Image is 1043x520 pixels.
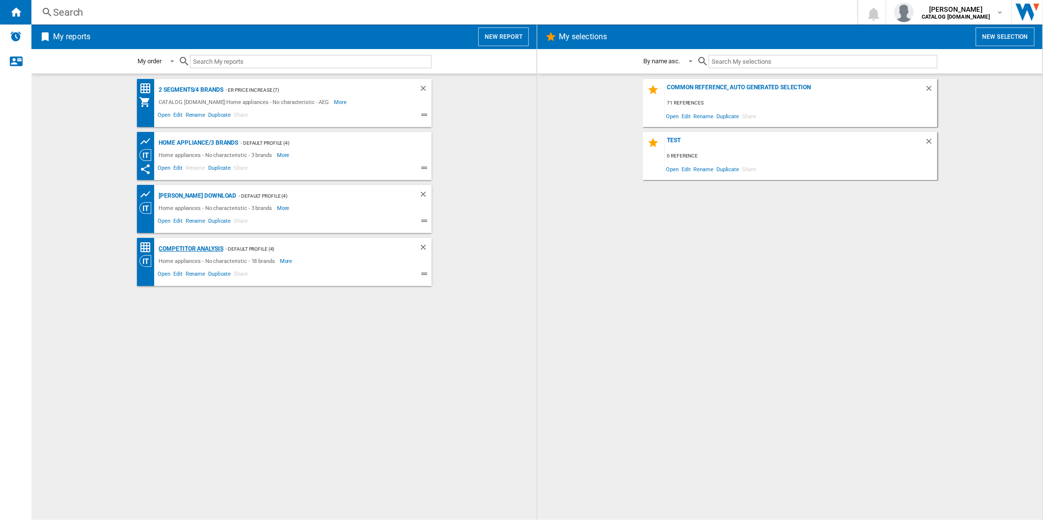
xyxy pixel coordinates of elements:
[692,109,715,123] span: Rename
[139,163,151,175] ng-md-icon: This report has been shared with you
[157,190,237,202] div: [PERSON_NAME] Download
[894,2,914,22] img: profile.jpg
[277,149,291,161] span: More
[207,110,232,122] span: Duplicate
[184,216,207,228] span: Rename
[665,109,681,123] span: Open
[139,241,157,254] div: Price Matrix
[419,190,432,202] div: Delete
[334,96,348,108] span: More
[172,216,184,228] span: Edit
[10,30,22,42] img: alerts-logo.svg
[139,149,157,161] div: Category View
[157,163,172,175] span: Open
[172,110,184,122] span: Edit
[157,243,223,255] div: Competitor Analysis
[157,137,239,149] div: Home appliance/3 brands
[709,55,937,68] input: Search My selections
[665,162,681,176] span: Open
[238,137,412,149] div: - Default profile (4)
[715,162,741,176] span: Duplicate
[207,216,232,228] span: Duplicate
[557,27,609,46] h2: My selections
[715,109,741,123] span: Duplicate
[665,84,925,97] div: Common reference, auto generated selection
[741,162,758,176] span: Share
[680,109,692,123] span: Edit
[184,269,207,281] span: Rename
[925,137,937,150] div: Delete
[665,97,937,109] div: 71 references
[665,137,925,150] div: test
[138,57,162,65] div: My order
[139,96,157,108] div: My Assortment
[922,4,990,14] span: [PERSON_NAME]
[139,255,157,267] div: Category View
[51,27,92,46] h2: My reports
[644,57,681,65] div: By name asc.
[157,84,223,96] div: 2 segments/4 brands
[139,202,157,214] div: Category View
[232,110,249,122] span: Share
[232,269,249,281] span: Share
[976,27,1035,46] button: New selection
[190,55,432,68] input: Search My reports
[157,149,277,161] div: Home appliances - No characteristic - 3 brands
[157,110,172,122] span: Open
[157,216,172,228] span: Open
[139,82,157,95] div: Price Matrix
[157,269,172,281] span: Open
[157,96,334,108] div: CATALOG [DOMAIN_NAME]:Home appliances - No characteristic - AEG
[277,202,291,214] span: More
[139,188,157,201] div: Product prices grid
[680,162,692,176] span: Edit
[478,27,529,46] button: New report
[157,202,277,214] div: Home appliances - No characteristic - 3 brands
[232,216,249,228] span: Share
[925,84,937,97] div: Delete
[207,269,232,281] span: Duplicate
[280,255,294,267] span: More
[922,14,990,20] b: CATALOG [DOMAIN_NAME]
[665,150,937,162] div: 0 reference
[172,163,184,175] span: Edit
[139,135,157,148] div: Product prices grid
[692,162,715,176] span: Rename
[53,5,832,19] div: Search
[419,243,432,255] div: Delete
[232,163,249,175] span: Share
[236,190,399,202] div: - Default profile (4)
[223,84,399,96] div: - ER Price Increase (7)
[157,255,280,267] div: Home appliances - No characteristic - 18 brands
[207,163,232,175] span: Duplicate
[223,243,399,255] div: - Default profile (4)
[184,110,207,122] span: Rename
[172,269,184,281] span: Edit
[184,163,207,175] span: Rename
[419,84,432,96] div: Delete
[741,109,758,123] span: Share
